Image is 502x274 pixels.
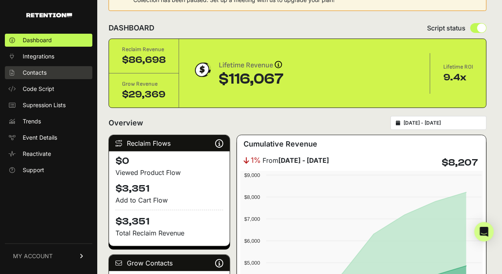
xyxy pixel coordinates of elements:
[109,117,143,129] h2: Overview
[278,156,329,164] strong: [DATE] - [DATE]
[23,134,57,142] span: Event Details
[427,23,466,33] span: Script status
[5,66,92,79] a: Contacts
[5,131,92,144] a: Event Details
[23,166,44,174] span: Support
[5,164,92,177] a: Support
[251,155,261,166] span: 1%
[244,216,260,222] text: $7,000
[244,260,260,266] text: $5,000
[23,101,66,109] span: Supression Lists
[23,52,54,60] span: Integrations
[109,135,230,151] div: Reclaim Flows
[244,194,260,200] text: $8,000
[115,228,223,238] p: Total Reclaim Revenue
[23,36,52,44] span: Dashboard
[23,85,54,93] span: Code Script
[115,182,223,195] h4: $3,351
[122,88,166,101] div: $29,369
[23,150,51,158] span: Reactivate
[115,155,223,168] h4: $0
[443,63,473,71] div: Lifetime ROI
[5,115,92,128] a: Trends
[474,222,494,242] div: Open Intercom Messenger
[244,238,260,244] text: $6,000
[442,156,478,169] h4: $8,207
[244,138,317,150] h3: Cumulative Revenue
[219,60,284,71] div: Lifetime Revenue
[13,252,53,260] span: MY ACCOUNT
[5,34,92,47] a: Dashboard
[26,13,72,17] img: Retention.com
[263,155,329,165] span: From
[219,71,284,87] div: $116,067
[23,117,41,125] span: Trends
[5,50,92,63] a: Integrations
[115,195,223,205] div: Add to Cart Flow
[109,255,230,271] div: Grow Contacts
[115,168,223,177] div: Viewed Product Flow
[109,22,154,34] h2: DASHBOARD
[122,54,166,67] div: $86,698
[122,80,166,88] div: Grow Revenue
[5,147,92,160] a: Reactivate
[244,172,260,178] text: $9,000
[115,210,223,228] h4: $3,351
[5,244,92,268] a: MY ACCOUNT
[192,60,212,80] img: dollar-coin-05c43ed7efb7bc0c12610022525b4bbbb207c7efeef5aecc26f025e68dcafac9.png
[443,71,473,84] div: 9.4x
[5,82,92,95] a: Code Script
[122,45,166,54] div: Reclaim Revenue
[5,99,92,112] a: Supression Lists
[23,69,47,77] span: Contacts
